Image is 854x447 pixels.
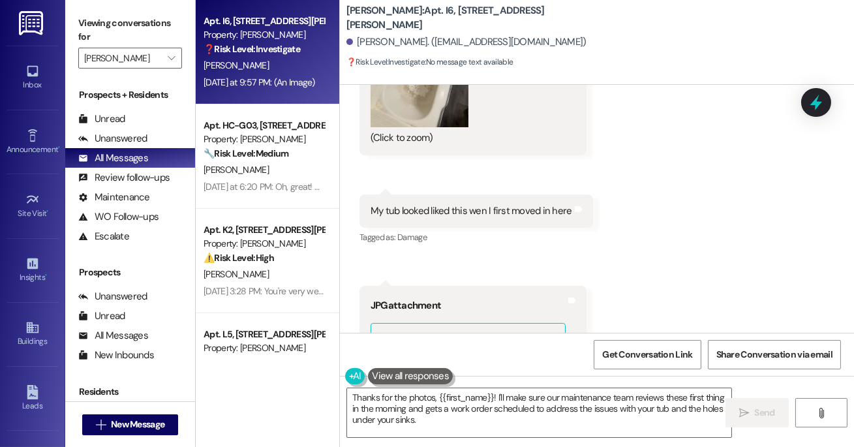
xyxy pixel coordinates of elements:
div: Residents [65,385,195,399]
i:  [739,408,749,418]
a: Insights • [7,253,59,288]
div: New Inbounds [78,348,154,362]
div: WO Follow-ups [78,210,159,224]
button: Get Conversation Link [594,340,701,369]
i:  [96,420,106,430]
span: Share Conversation via email [716,348,832,362]
strong: ❓ Risk Level: Investigate [204,43,300,55]
div: Unanswered [78,132,147,146]
strong: ❓ Risk Level: Investigate [346,57,425,67]
div: Prospects [65,266,195,279]
div: [DATE] at 6:20 PM: Oh, great! Thank you for the update, [PERSON_NAME]! [204,181,481,193]
img: ResiDesk Logo [19,11,46,35]
span: • [58,143,60,152]
div: Prospects + Residents [65,88,195,102]
div: Apt. K2, [STREET_ADDRESS][PERSON_NAME] [204,223,324,237]
strong: 🔧 Risk Level: Medium [204,147,288,159]
div: Unread [78,309,125,323]
div: [DATE] 3:28 PM: You're very welcome! [204,285,344,297]
span: [PERSON_NAME] [204,59,269,71]
span: [PERSON_NAME] [204,268,269,280]
div: Property: [PERSON_NAME] [204,341,324,355]
div: Property: [PERSON_NAME] [204,237,324,251]
div: Apt. I6, [STREET_ADDRESS][PERSON_NAME] [204,14,324,28]
div: Review follow-ups [78,171,170,185]
div: Tagged as: [359,228,593,247]
span: Get Conversation Link [602,348,692,362]
div: [PERSON_NAME]. ([EMAIL_ADDRESS][DOMAIN_NAME]) [346,35,587,49]
button: Share Conversation via email [708,340,841,369]
a: Inbox [7,60,59,95]
div: Unanswered [78,290,147,303]
i:  [816,408,826,418]
div: (Click to zoom) [371,131,566,145]
i:  [168,53,175,63]
a: Site Visit • [7,189,59,224]
div: Escalate [78,230,129,243]
div: [DATE] at 9:57 PM: (An Image) [204,76,315,88]
span: Damage [397,232,427,243]
span: [PERSON_NAME] [204,164,269,176]
button: Send [725,398,789,427]
textarea: Thanks for the photos, {{first_name}}! I'll make sure our maintenance team reviews these first th... [347,388,731,437]
div: All Messages [78,151,148,165]
div: Maintenance [78,191,150,204]
label: Viewing conversations for [78,13,182,48]
div: My tub looked liked this wen I first moved in here [371,204,572,218]
span: Send [755,406,775,420]
div: Apt. HC-G03, [STREET_ADDRESS][PERSON_NAME] [204,119,324,132]
span: New Message [111,418,164,431]
input: All communities [84,48,161,69]
div: Apt. L5, [STREET_ADDRESS][PERSON_NAME] [204,328,324,341]
span: • [45,271,47,280]
div: Unread [78,112,125,126]
a: Leads [7,381,59,416]
a: Buildings [7,316,59,352]
b: JPG attachment [371,299,441,312]
b: [PERSON_NAME]: Apt. I6, [STREET_ADDRESS][PERSON_NAME] [346,4,607,32]
div: All Messages [78,329,148,343]
button: New Message [82,414,179,435]
strong: ⚠️ Risk Level: High [204,252,274,264]
span: : No message text available [346,55,513,69]
div: Property: [PERSON_NAME] [204,132,324,146]
span: • [47,207,49,216]
div: Property: [PERSON_NAME] [204,28,324,42]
